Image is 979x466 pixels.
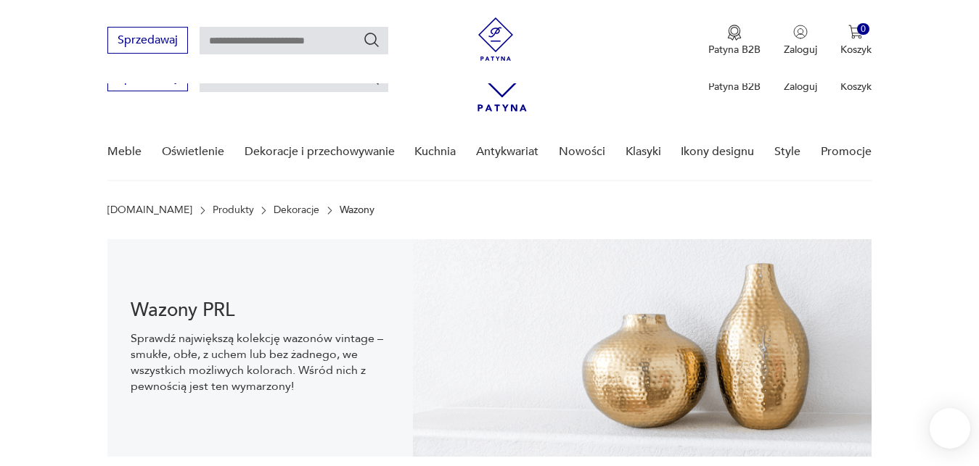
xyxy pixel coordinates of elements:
[414,124,456,180] a: Kuchnia
[363,31,380,49] button: Szukaj
[559,124,605,180] a: Nowości
[784,43,817,57] p: Zaloguj
[708,80,761,93] p: Patyna B2B
[840,25,872,57] button: 0Koszyk
[821,124,872,180] a: Promocje
[107,27,188,54] button: Sprzedawaj
[840,80,872,93] p: Koszyk
[793,25,808,39] img: Ikonka użytkownika
[474,17,517,61] img: Patyna - sklep z meblami i dekoracjami vintage
[107,204,192,216] a: [DOMAIN_NAME]
[131,330,390,394] p: Sprawdź największą kolekcję wazonów vintage – smukłe, obłe, z uchem lub bez żadnego, we wszystkic...
[131,301,390,319] h1: Wazony PRL
[784,80,817,93] p: Zaloguj
[727,25,742,41] img: Ikona medalu
[930,408,970,449] iframe: Smartsupp widget button
[840,43,872,57] p: Koszyk
[626,124,661,180] a: Klasyki
[162,124,224,180] a: Oświetlenie
[784,25,817,57] button: Zaloguj
[107,36,188,46] a: Sprzedawaj
[476,124,538,180] a: Antykwariat
[107,74,188,84] a: Sprzedawaj
[774,124,800,180] a: Style
[708,43,761,57] p: Patyna B2B
[213,204,254,216] a: Produkty
[857,23,869,36] div: 0
[708,25,761,57] a: Ikona medaluPatyna B2B
[274,204,319,216] a: Dekoracje
[681,124,754,180] a: Ikony designu
[708,25,761,57] button: Patyna B2B
[340,204,374,216] p: Wazony
[107,124,142,180] a: Meble
[245,124,395,180] a: Dekoracje i przechowywanie
[848,25,863,39] img: Ikona koszyka
[413,239,871,457] img: Wazony vintage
